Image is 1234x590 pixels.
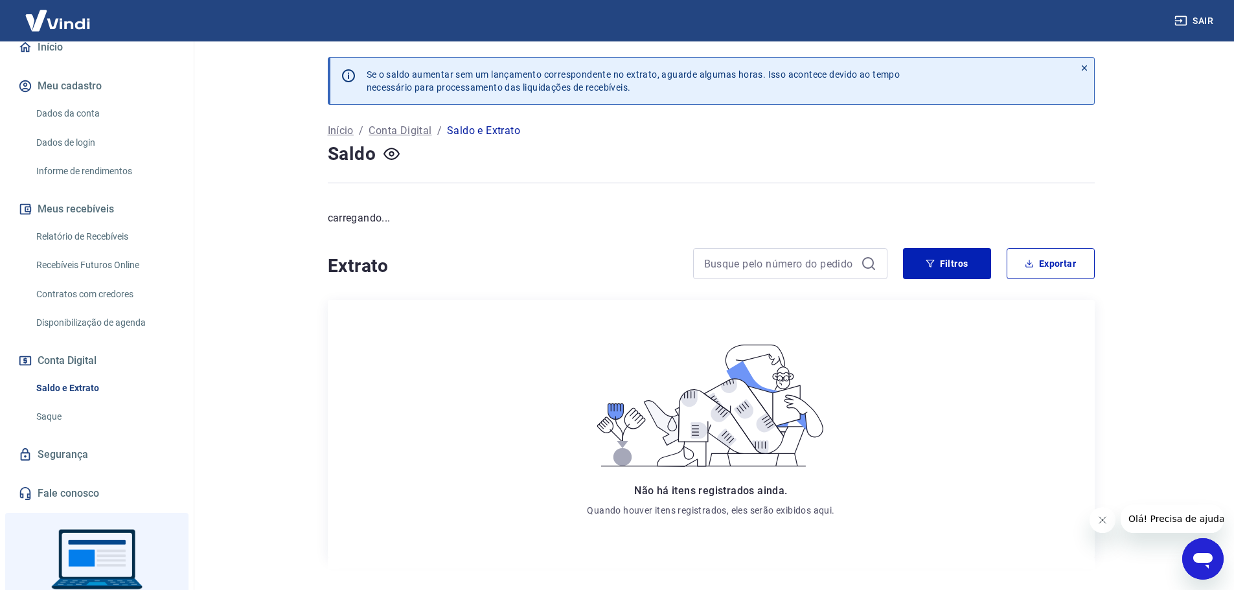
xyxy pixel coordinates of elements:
a: Dados de login [31,130,178,156]
p: carregando... [328,210,1095,226]
h4: Extrato [328,253,678,279]
a: Relatório de Recebíveis [31,223,178,250]
button: Filtros [903,248,991,279]
a: Disponibilização de agenda [31,310,178,336]
span: Olá! Precisa de ajuda? [8,9,109,19]
p: Se o saldo aumentar sem um lançamento correspondente no extrato, aguarde algumas horas. Isso acon... [367,68,900,94]
a: Contratos com credores [31,281,178,308]
a: Início [328,123,354,139]
p: / [437,123,442,139]
a: Conta Digital [369,123,431,139]
h4: Saldo [328,141,376,167]
a: Segurança [16,440,178,469]
iframe: Botão para abrir a janela de mensagens [1182,538,1224,580]
span: Não há itens registrados ainda. [634,484,787,497]
a: Início [16,33,178,62]
iframe: Mensagem da empresa [1121,505,1224,533]
p: Saldo e Extrato [447,123,520,139]
button: Meu cadastro [16,72,178,100]
input: Busque pelo número do pedido [704,254,856,273]
button: Exportar [1007,248,1095,279]
a: Informe de rendimentos [31,158,178,185]
a: Saldo e Extrato [31,375,178,402]
button: Sair [1172,9,1218,33]
a: Fale conosco [16,479,178,508]
img: Vindi [16,1,100,40]
a: Recebíveis Futuros Online [31,252,178,278]
a: Saque [31,403,178,430]
button: Conta Digital [16,346,178,375]
p: Quando houver itens registrados, eles serão exibidos aqui. [587,504,834,517]
iframe: Fechar mensagem [1090,507,1115,533]
button: Meus recebíveis [16,195,178,223]
a: Dados da conta [31,100,178,127]
p: / [359,123,363,139]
